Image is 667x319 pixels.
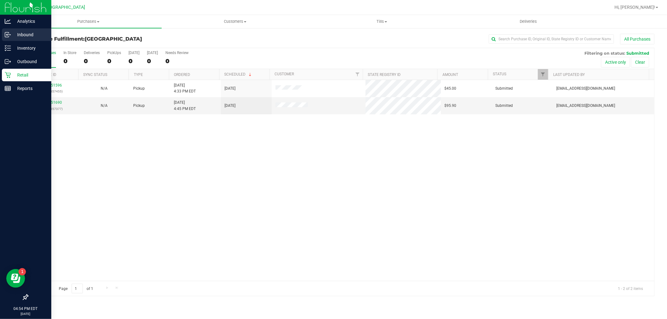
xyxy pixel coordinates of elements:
div: PickUps [107,51,121,55]
span: Pickup [133,86,145,92]
span: Tills [309,19,455,24]
a: Customer [275,72,294,76]
span: Deliveries [511,19,545,24]
button: N/A [101,86,108,92]
span: Not Applicable [101,103,108,108]
p: Inventory [11,44,48,52]
span: [DATE] 4:33 PM EDT [174,82,196,94]
div: In Store [63,51,76,55]
a: Purchases [15,15,162,28]
p: Retail [11,71,48,79]
h3: Purchase Fulfillment: [28,36,236,42]
inline-svg: Retail [5,72,11,78]
div: [DATE] [147,51,158,55]
span: Submitted [626,51,649,56]
button: Active only [601,57,630,67]
p: Reports [11,85,48,92]
div: 0 [165,57,189,65]
div: Deliveries [84,51,100,55]
span: [GEOGRAPHIC_DATA] [43,5,85,10]
a: Customers [162,15,308,28]
a: 11851690 [44,100,62,105]
input: Search Purchase ID, Original ID, State Registry ID or Customer Name... [489,34,614,44]
div: 0 [63,57,76,65]
iframe: Resource center unread badge [18,268,26,276]
input: 1 [72,284,83,293]
span: Not Applicable [101,86,108,91]
span: Purchases [15,19,162,24]
inline-svg: Inbound [5,32,11,38]
span: [DATE] 4:45 PM EDT [174,100,196,112]
span: Filtering on status: [584,51,625,56]
button: All Purchases [620,34,654,44]
a: Sync Status [83,72,108,77]
inline-svg: Outbound [5,58,11,65]
p: (317357455) [32,88,75,94]
a: Tills [308,15,455,28]
a: Ordered [174,72,190,77]
a: Status [493,72,506,76]
iframe: Resource center [6,269,25,288]
a: State Registry ID [368,72,401,77]
p: Inbound [11,31,48,38]
span: Page of 1 [53,284,99,293]
p: Outbound [11,58,48,65]
p: Analytics [11,17,48,25]
div: 0 [84,57,100,65]
span: [EMAIL_ADDRESS][DOMAIN_NAME] [556,103,615,109]
div: 0 [107,57,121,65]
a: Amount [442,72,458,77]
a: Filter [352,69,363,80]
span: $95.90 [445,103,457,109]
a: Scheduled [225,72,253,77]
a: Last Updated By [553,72,585,77]
div: Needs Review [165,51,189,55]
p: (317357377) [32,106,75,112]
div: 0 [129,57,139,65]
inline-svg: Reports [5,85,11,92]
span: Pickup [133,103,145,109]
a: Type [134,72,143,77]
button: N/A [101,103,108,109]
div: [DATE] [129,51,139,55]
span: 1 - 2 of 2 items [613,284,648,293]
button: Clear [631,57,649,67]
span: $45.00 [445,86,457,92]
a: Filter [538,69,548,80]
a: 11851596 [44,83,62,87]
span: Hi, [PERSON_NAME]! [614,5,655,10]
span: [DATE] [225,86,235,92]
inline-svg: Inventory [5,45,11,51]
span: Submitted [495,86,513,92]
span: [EMAIL_ADDRESS][DOMAIN_NAME] [556,86,615,92]
span: Customers [162,19,308,24]
p: 04:54 PM EDT [3,306,48,312]
span: Submitted [495,103,513,109]
p: [DATE] [3,312,48,316]
inline-svg: Analytics [5,18,11,24]
span: [DATE] [225,103,235,109]
div: 0 [147,57,158,65]
a: Deliveries [455,15,602,28]
span: [GEOGRAPHIC_DATA] [85,36,142,42]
